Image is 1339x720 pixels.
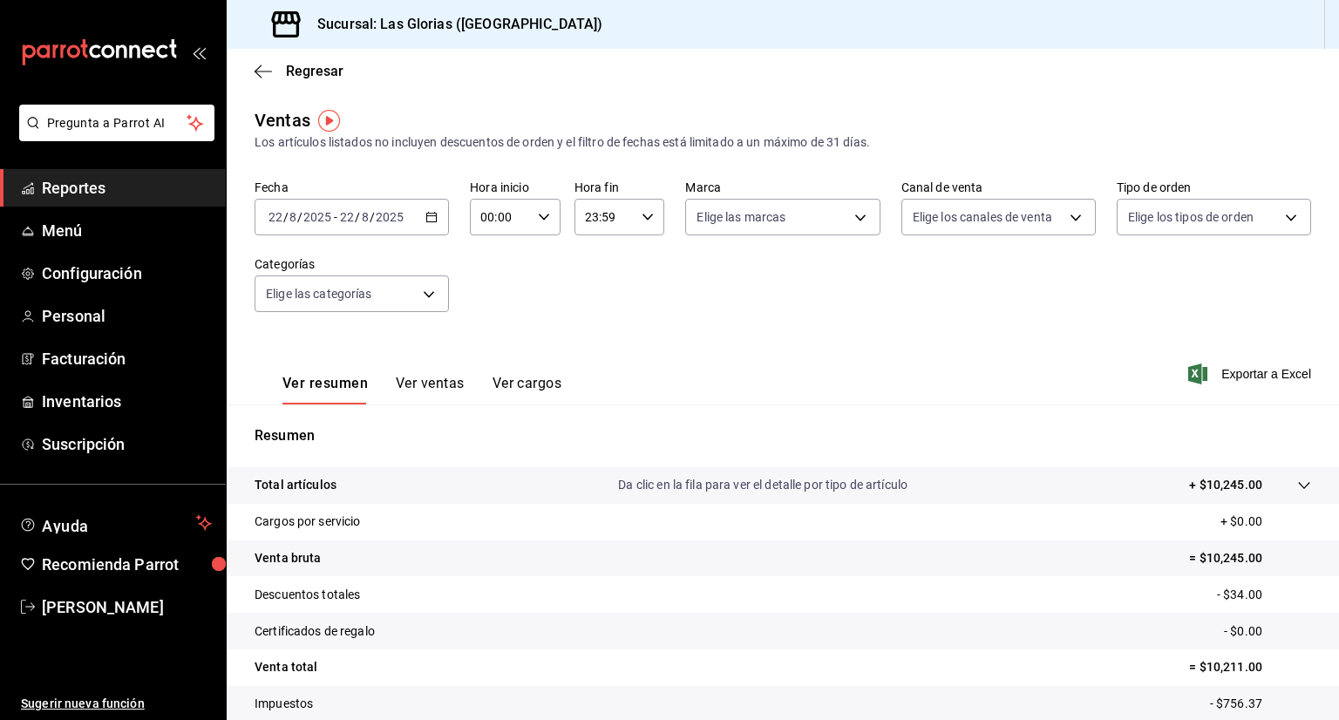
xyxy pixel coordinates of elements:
[42,219,212,242] span: Menú
[42,262,212,285] span: Configuración
[255,181,449,194] label: Fecha
[255,549,321,567] p: Venta bruta
[255,658,317,676] p: Venta total
[339,210,355,224] input: --
[42,553,212,576] span: Recomienda Parrot
[370,210,375,224] span: /
[42,513,189,533] span: Ayuda
[42,176,212,200] span: Reportes
[1189,658,1311,676] p: = $10,211.00
[255,586,360,604] p: Descuentos totales
[19,105,214,141] button: Pregunta a Parrot AI
[1192,363,1311,384] button: Exportar a Excel
[1189,549,1311,567] p: = $10,245.00
[1210,695,1311,713] p: - $756.37
[574,181,665,194] label: Hora fin
[282,375,561,404] div: navigation tabs
[361,210,370,224] input: --
[266,285,372,302] span: Elige las categorías
[192,45,206,59] button: open_drawer_menu
[470,181,561,194] label: Hora inicio
[1220,513,1311,531] p: + $0.00
[697,208,785,226] span: Elige las marcas
[302,210,332,224] input: ----
[1217,586,1311,604] p: - $34.00
[318,110,340,132] img: Tooltip marker
[618,476,907,494] p: Da clic en la fila para ver el detalle por tipo de artículo
[685,181,880,194] label: Marca
[901,181,1096,194] label: Canal de venta
[255,133,1311,152] div: Los artículos listados no incluyen descuentos de orden y el filtro de fechas está limitado a un m...
[375,210,404,224] input: ----
[42,304,212,328] span: Personal
[255,63,343,79] button: Regresar
[255,258,449,270] label: Categorías
[255,425,1311,446] p: Resumen
[47,114,187,132] span: Pregunta a Parrot AI
[282,375,368,404] button: Ver resumen
[255,107,310,133] div: Ventas
[21,695,212,713] span: Sugerir nueva función
[396,375,465,404] button: Ver ventas
[283,210,289,224] span: /
[297,210,302,224] span: /
[255,513,361,531] p: Cargos por servicio
[255,476,336,494] p: Total artículos
[42,390,212,413] span: Inventarios
[493,375,562,404] button: Ver cargos
[303,14,602,35] h3: Sucursal: Las Glorias ([GEOGRAPHIC_DATA])
[268,210,283,224] input: --
[1117,181,1311,194] label: Tipo de orden
[289,210,297,224] input: --
[255,622,375,641] p: Certificados de regalo
[1128,208,1254,226] span: Elige los tipos de orden
[1189,476,1262,494] p: + $10,245.00
[913,208,1052,226] span: Elige los canales de venta
[255,695,313,713] p: Impuestos
[334,210,337,224] span: -
[12,126,214,145] a: Pregunta a Parrot AI
[1224,622,1311,641] p: - $0.00
[42,432,212,456] span: Suscripción
[42,347,212,370] span: Facturación
[355,210,360,224] span: /
[286,63,343,79] span: Regresar
[42,595,212,619] span: [PERSON_NAME]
